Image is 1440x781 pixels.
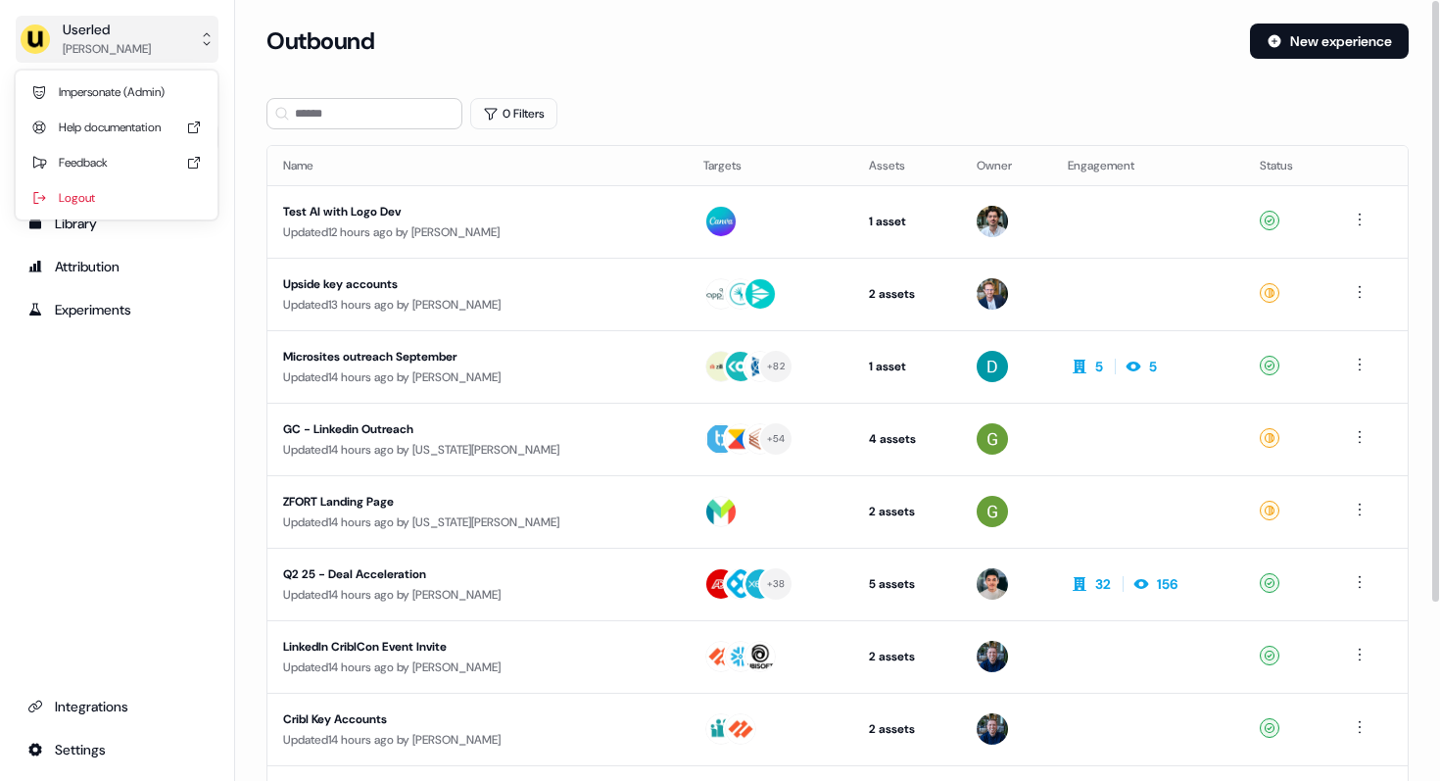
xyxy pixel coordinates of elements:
[24,145,210,180] div: Feedback
[24,180,210,216] div: Logout
[63,39,151,59] div: [PERSON_NAME]
[24,110,210,145] div: Help documentation
[63,20,151,39] div: Userled
[24,74,210,110] div: Impersonate (Admin)
[16,16,218,63] button: Userled[PERSON_NAME]
[16,71,217,220] div: Userled[PERSON_NAME]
